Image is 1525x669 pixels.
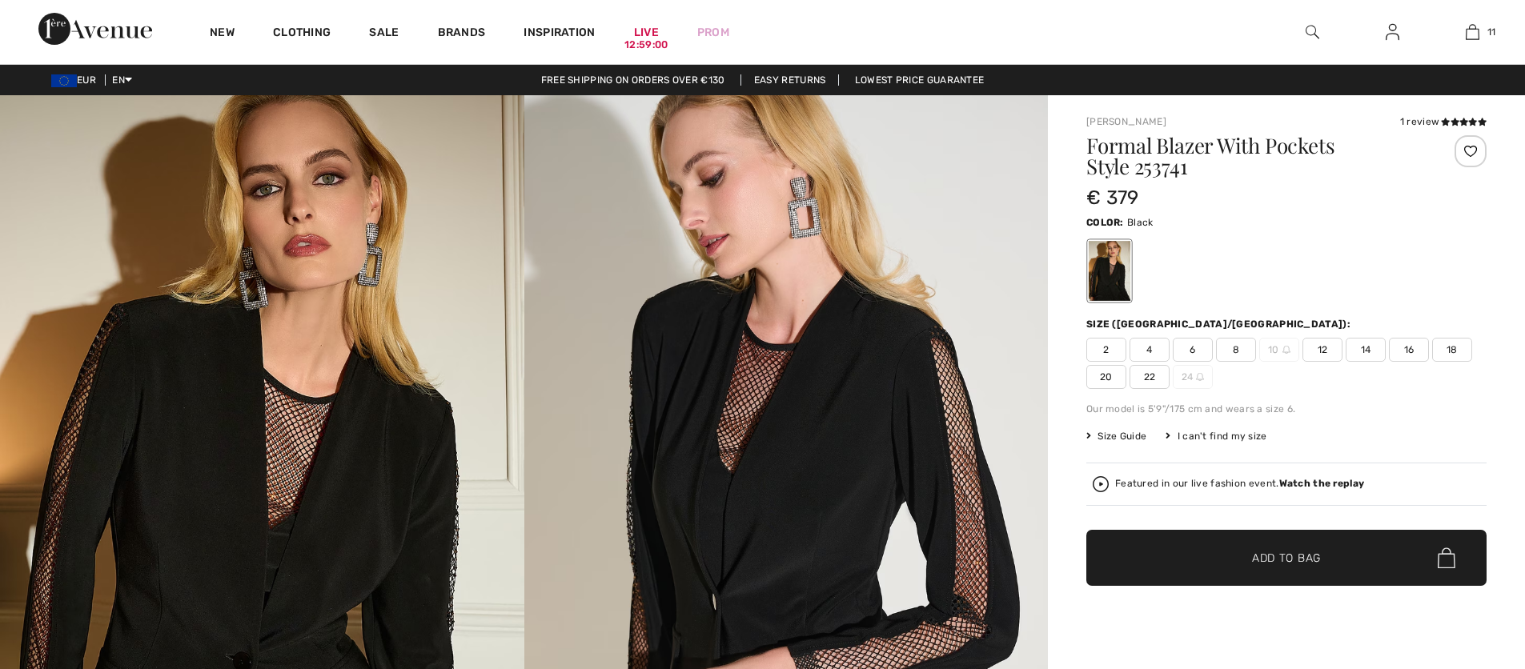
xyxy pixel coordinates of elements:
[624,38,668,53] div: 12:59:00
[1400,114,1487,129] div: 1 review
[1093,476,1109,492] img: Watch the replay
[1086,402,1487,416] div: Our model is 5'9"/175 cm and wears a size 6.
[1302,338,1342,362] span: 12
[438,26,486,42] a: Brands
[1386,22,1399,42] img: My Info
[51,74,77,87] img: Euro
[1130,338,1170,362] span: 4
[273,26,331,42] a: Clothing
[1130,365,1170,389] span: 22
[112,74,132,86] span: EN
[740,74,840,86] a: Easy Returns
[1086,217,1124,228] span: Color:
[1346,338,1386,362] span: 14
[1089,241,1130,301] div: Black
[1115,479,1364,489] div: Featured in our live fashion event.
[369,26,399,42] a: Sale
[524,26,595,42] span: Inspiration
[1279,478,1365,489] strong: Watch the replay
[38,13,152,45] img: 1ère Avenue
[1086,338,1126,362] span: 2
[1259,338,1299,362] span: 10
[1086,365,1126,389] span: 20
[1166,429,1266,443] div: I can't find my size
[1252,550,1321,567] span: Add to Bag
[1086,530,1487,586] button: Add to Bag
[1433,22,1511,42] a: 11
[1487,25,1496,39] span: 11
[1432,338,1472,362] span: 18
[210,26,235,42] a: New
[842,74,997,86] a: Lowest Price Guarantee
[1173,365,1213,389] span: 24
[1306,22,1319,42] img: search the website
[1127,217,1154,228] span: Black
[697,24,729,41] a: Prom
[634,24,659,41] a: Live12:59:00
[1282,346,1290,354] img: ring-m.svg
[1086,116,1166,127] a: [PERSON_NAME]
[1196,373,1204,381] img: ring-m.svg
[1086,317,1354,331] div: Size ([GEOGRAPHIC_DATA]/[GEOGRAPHIC_DATA]):
[1389,338,1429,362] span: 16
[1086,135,1420,177] h1: Formal Blazer With Pockets Style 253741
[1173,338,1213,362] span: 6
[1086,186,1139,209] span: € 379
[1373,22,1412,42] a: Sign In
[1216,338,1256,362] span: 8
[1086,429,1146,443] span: Size Guide
[528,74,738,86] a: Free shipping on orders over €130
[1466,22,1479,42] img: My Bag
[51,74,102,86] span: EUR
[1438,547,1455,568] img: Bag.svg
